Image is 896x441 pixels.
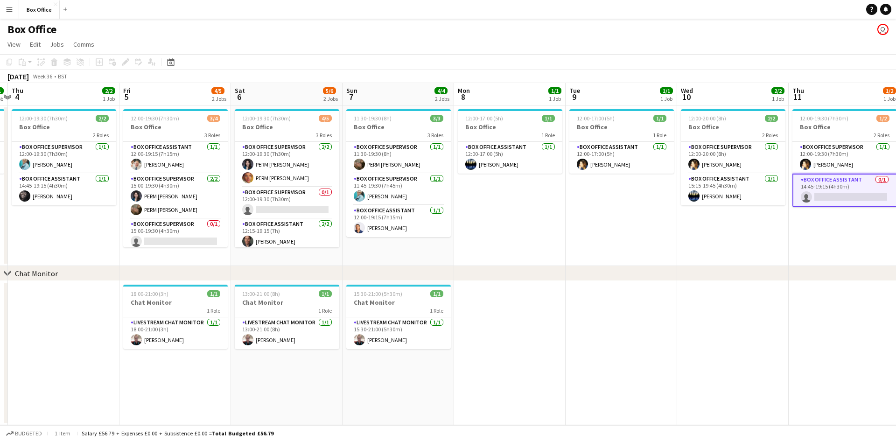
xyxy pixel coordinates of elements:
[7,72,29,81] div: [DATE]
[5,428,43,439] button: Budgeted
[58,73,67,80] div: BST
[26,38,44,50] a: Edit
[19,0,60,19] button: Box Office
[73,40,94,49] span: Comms
[877,24,889,35] app-user-avatar: Millie Haldane
[15,430,42,437] span: Budgeted
[7,40,21,49] span: View
[50,40,64,49] span: Jobs
[46,38,68,50] a: Jobs
[51,430,74,437] span: 1 item
[4,38,24,50] a: View
[212,430,273,437] span: Total Budgeted £56.79
[70,38,98,50] a: Comms
[30,40,41,49] span: Edit
[82,430,273,437] div: Salary £56.79 + Expenses £0.00 + Subsistence £0.00 =
[7,22,56,36] h1: Box Office
[31,73,54,80] span: Week 36
[15,269,58,278] div: Chat Monitor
